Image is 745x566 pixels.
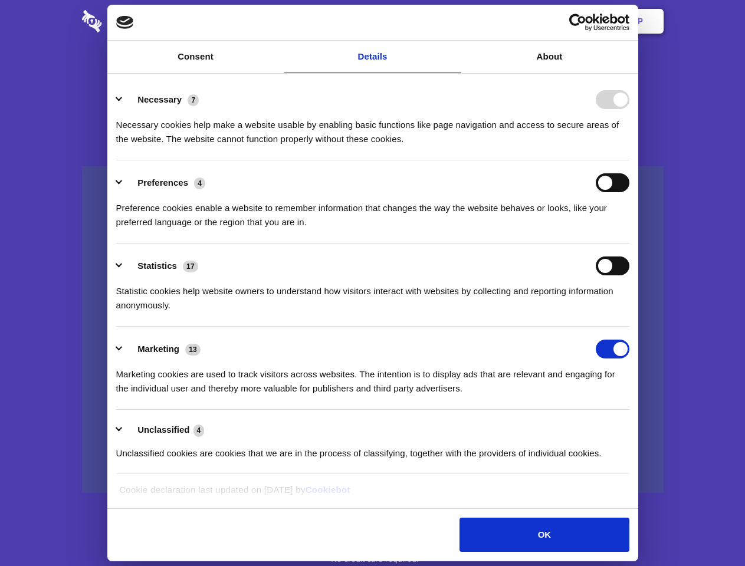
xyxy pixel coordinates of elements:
a: Login [535,3,586,40]
div: Statistic cookies help website owners to understand how visitors interact with websites by collec... [116,275,629,312]
button: OK [460,518,629,552]
button: Preferences (4) [116,173,213,192]
div: Marketing cookies are used to track visitors across websites. The intention is to display ads tha... [116,358,629,396]
button: Marketing (13) [116,340,208,358]
a: Cookiebot [306,485,350,495]
label: Preferences [137,177,188,187]
div: Cookie declaration last updated on [DATE] by [110,483,635,506]
div: Necessary cookies help make a website usable by enabling basic functions like page navigation and... [116,109,629,146]
img: logo-wordmark-white-trans-d4663122ce5f474addd5e946df7df03e33cb6a1c49d2221995e7729f52c070b2.svg [82,10,183,32]
label: Necessary [137,94,182,104]
iframe: Drift Widget Chat Controller [686,507,731,552]
a: Wistia video thumbnail [82,166,664,493]
label: Marketing [137,344,179,354]
button: Unclassified (4) [116,423,212,437]
button: Necessary (7) [116,90,206,109]
span: 4 [193,424,205,436]
a: Contact [478,3,533,40]
label: Statistics [137,261,177,271]
a: Usercentrics Cookiebot - opens in a new window [526,14,629,31]
a: Consent [107,41,284,73]
a: About [461,41,638,73]
span: 13 [185,344,201,356]
div: Unclassified cookies are cookies that we are in the process of classifying, together with the pro... [116,437,629,460]
img: logo [116,16,134,29]
a: Pricing [346,3,398,40]
h4: Auto-redaction of sensitive data, encrypted data sharing and self-destructing private chats. Shar... [82,107,664,146]
button: Statistics (17) [116,256,206,275]
span: 4 [194,177,205,189]
a: Details [284,41,461,73]
span: 7 [188,94,199,106]
h1: Eliminate Slack Data Loss. [82,53,664,96]
div: Preference cookies enable a website to remember information that changes the way the website beha... [116,192,629,229]
span: 17 [183,261,198,272]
